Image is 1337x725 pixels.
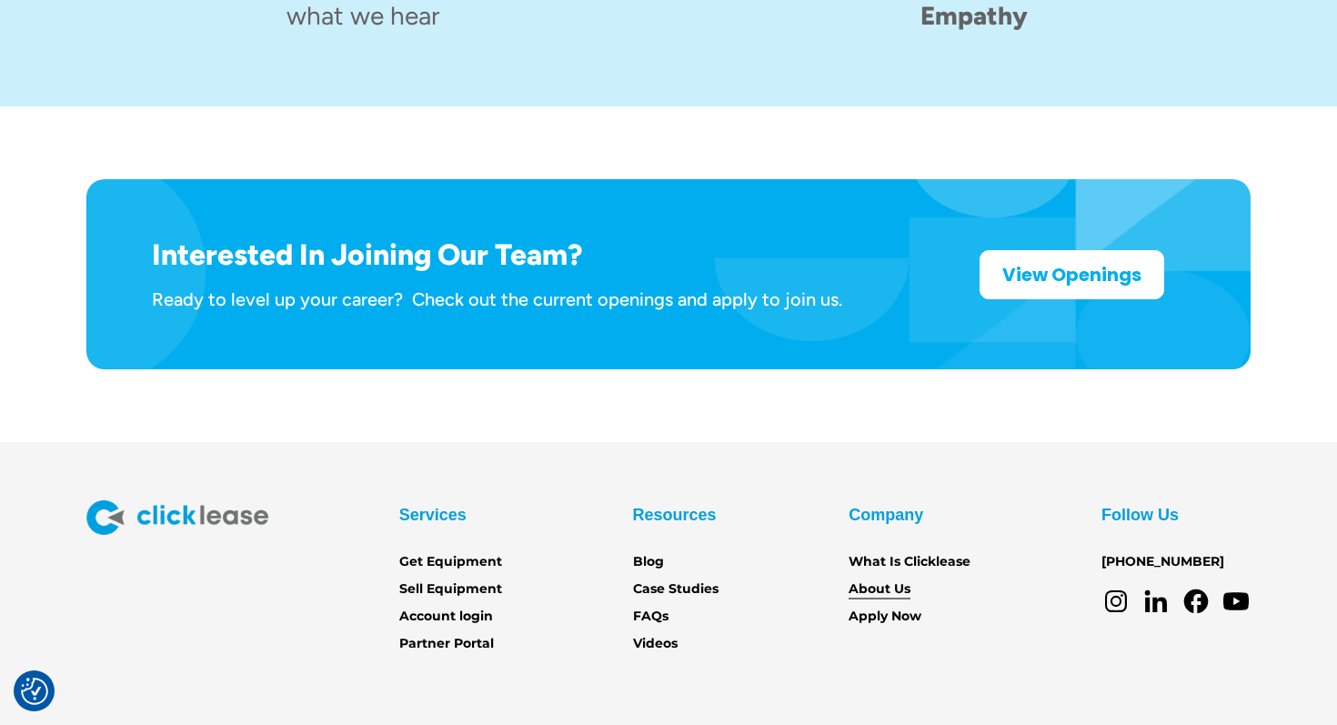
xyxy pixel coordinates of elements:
div: Follow Us [1101,500,1179,529]
h1: Interested In Joining Our Team? [152,237,842,272]
div: Ready to level up your career? Check out the current openings and apply to join us. [152,287,842,311]
a: What Is Clicklease [849,552,970,572]
a: Blog [633,552,664,572]
a: Sell Equipment [399,579,502,599]
a: Videos [633,634,678,654]
a: FAQs [633,607,668,627]
img: Revisit consent button [21,678,48,705]
div: Company [849,500,923,529]
strong: View Openings [1002,262,1141,287]
a: [PHONE_NUMBER] [1101,552,1224,572]
a: Account login [399,607,493,627]
a: View Openings [980,250,1164,299]
img: Clicklease logo [86,500,268,535]
a: Partner Portal [399,634,494,654]
div: Resources [633,500,717,529]
a: Apply Now [849,607,921,627]
a: Get Equipment [399,552,502,572]
a: About Us [849,579,910,599]
a: Case Studies [633,579,719,599]
button: Consent Preferences [21,678,48,705]
div: Services [399,500,467,529]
